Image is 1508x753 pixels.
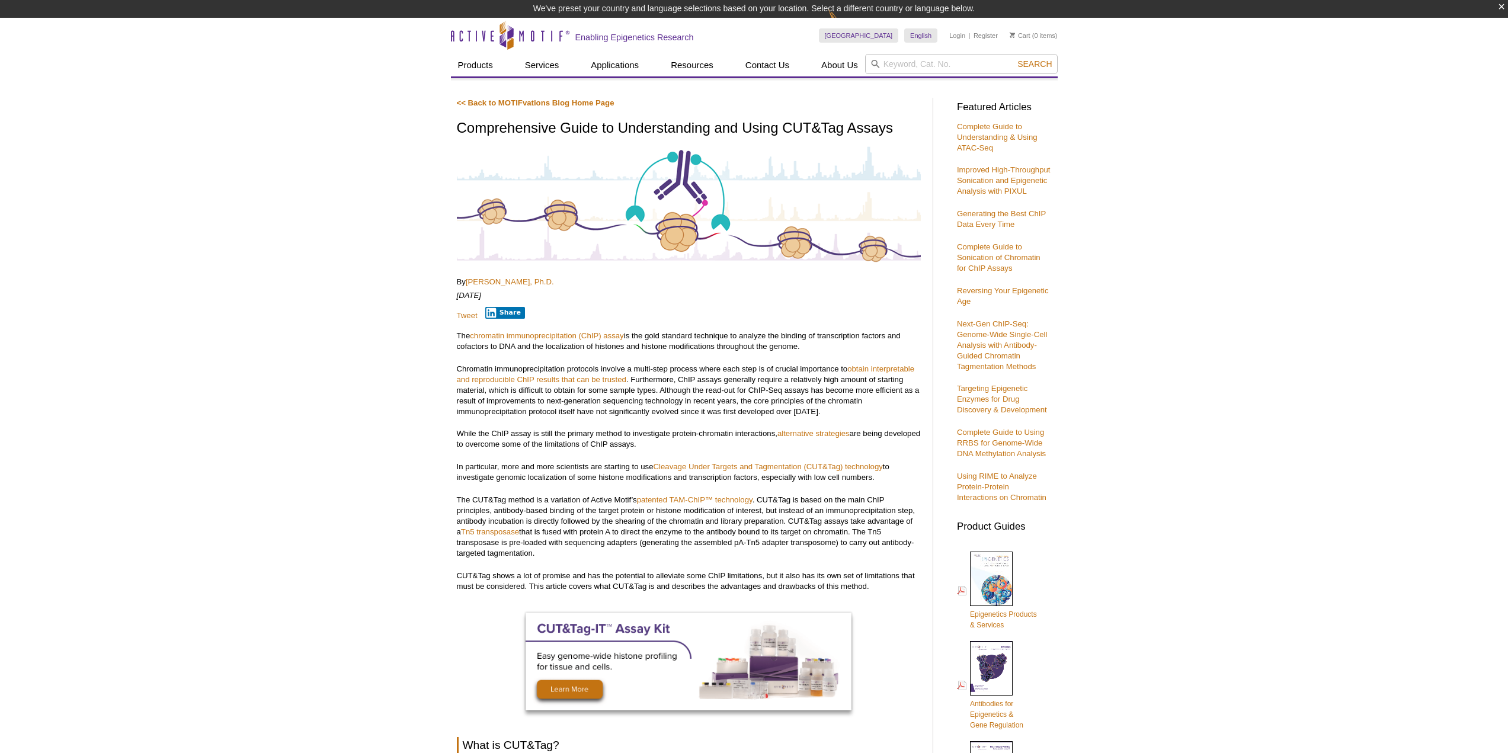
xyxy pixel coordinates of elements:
[738,54,796,76] a: Contact Us
[461,527,519,536] a: Tn5 transposase
[969,28,971,43] li: |
[970,552,1013,606] img: Epi_brochure_140604_cover_web_70x200
[654,462,883,471] a: Cleavage Under Targets and Tagmentation (CUT&Tag) technology
[457,120,921,137] h1: Comprehensive Guide to Understanding and Using CUT&Tag Assays
[819,28,899,43] a: [GEOGRAPHIC_DATA]
[457,331,921,352] p: The is the gold standard technique to analyze the binding of transcription factors and cofactors ...
[664,54,721,76] a: Resources
[814,54,865,76] a: About Us
[451,54,500,76] a: Products
[575,32,694,43] h2: Enabling Epigenetics Research
[485,307,525,319] button: Share
[949,31,965,40] a: Login
[457,495,921,559] p: The CUT&Tag method is a variation of Active Motif’s . CUT&Tag is based on the main ChIP principle...
[957,428,1046,458] a: Complete Guide to Using RRBS for Genome-Wide DNA Methylation Analysis
[457,311,478,320] a: Tweet
[518,54,566,76] a: Services
[457,364,915,384] a: obtain interpretable and reproducible ChIP results that can be trusted
[1017,59,1052,69] span: Search
[957,102,1052,113] h3: Featured Articles
[957,165,1051,196] a: Improved High-Throughput Sonication and Epigenetic Analysis with PIXUL
[584,54,646,76] a: Applications
[904,28,937,43] a: English
[457,98,614,107] a: << Back to MOTIFvations Blog Home Page
[457,428,921,450] p: While the ChIP assay is still the primary method to investigate protein-chromatin interactions, a...
[457,145,921,263] img: Antibody-Based Tagmentation Notes
[957,472,1046,502] a: Using RIME to Analyze Protein-Protein Interactions on Chromatin
[970,610,1037,629] span: Epigenetics Products & Services
[457,364,921,417] p: Chromatin immunoprecipitation protocols involve a multi-step process where each step is of crucia...
[466,277,554,286] a: [PERSON_NAME], Ph.D.
[970,641,1013,696] img: Abs_epi_2015_cover_web_70x200
[1010,31,1030,40] a: Cart
[957,242,1040,273] a: Complete Guide to Sonication of Chromatin for ChIP Assays
[1010,32,1015,38] img: Your Cart
[974,31,998,40] a: Register
[957,319,1047,371] a: Next-Gen ChIP-Seq: Genome-Wide Single-Cell Analysis with Antibody-Guided Chromatin Tagmentation M...
[637,495,753,504] a: patented TAM-ChIP™ technology
[777,429,850,438] a: alternative strategies
[865,54,1058,74] input: Keyword, Cat. No.
[957,384,1047,414] a: Targeting Epigenetic Enzymes for Drug Discovery & Development
[526,613,851,710] img: Optimized CUT&Tag-IT Assay Kit
[470,331,623,340] a: chromatin immunoprecipitation (ChIP) assay
[970,700,1023,729] span: Antibodies for Epigenetics & Gene Regulation
[457,737,921,753] h2: What is CUT&Tag?
[457,291,482,300] em: [DATE]
[457,571,921,592] p: CUT&Tag shows a lot of promise and has the potential to alleviate some ChIP limitations, but it a...
[957,122,1038,152] a: Complete Guide to Understanding & Using ATAC-Seq
[457,462,921,483] p: In particular, more and more scientists are starting to use to investigate genomic localization o...
[957,550,1037,632] a: Epigenetics Products& Services
[957,209,1046,229] a: Generating the Best ChIP Data Every Time
[957,640,1023,732] a: Antibodies forEpigenetics &Gene Regulation
[957,515,1052,532] h3: Product Guides
[828,9,860,37] img: Change Here
[1010,28,1058,43] li: (0 items)
[957,286,1049,306] a: Reversing Your Epigenetic Age
[1014,59,1055,69] button: Search
[457,277,921,287] p: By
